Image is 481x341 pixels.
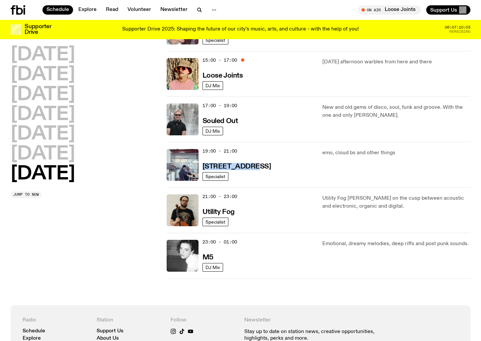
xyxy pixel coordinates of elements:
[244,317,384,323] h4: Newsletter
[202,209,235,216] h3: Utility Fog
[11,165,75,183] button: [DATE]
[202,172,228,181] a: Specialist
[202,193,237,200] span: 21:00 - 23:00
[11,46,75,64] button: [DATE]
[23,329,45,334] a: Schedule
[205,128,220,133] span: DJ Mix
[202,81,223,90] a: DJ Mix
[167,58,199,90] img: Tyson stands in front of a paperbark tree wearing orange sunglasses, a suede bucket hat and a pin...
[430,7,457,13] span: Support Us
[97,329,123,334] a: Support Us
[11,105,75,124] button: [DATE]
[74,5,101,15] a: Explore
[11,145,75,164] button: [DATE]
[23,336,41,341] a: Explore
[202,72,243,79] h3: Loose Joints
[202,148,237,154] span: 19:00 - 21:00
[202,263,223,272] a: DJ Mix
[205,37,225,42] span: Specialist
[426,5,470,15] button: Support Us
[205,219,225,224] span: Specialist
[205,265,220,270] span: DJ Mix
[11,191,41,198] button: Jump to now
[202,102,237,109] span: 17:00 - 19:00
[11,125,75,144] button: [DATE]
[322,194,470,210] p: Utility Fog [PERSON_NAME] on the cusp between acoustic and electronic, organic and digital.
[205,83,220,88] span: DJ Mix
[167,194,199,226] img: Peter holds a cello, wearing a black graphic tee and glasses. He looks directly at the camera aga...
[202,207,235,216] a: Utility Fog
[171,317,237,323] h4: Follow
[25,24,51,35] h3: Supporter Drive
[322,240,470,248] p: Emotional, dreamy melodies, deep riffs and post punk sounds.
[11,66,75,84] button: [DATE]
[13,193,39,196] span: Jump to now
[167,240,199,272] img: A black and white photo of Lilly wearing a white blouse and looking up at the camera.
[202,239,237,245] span: 23:00 - 01:00
[322,149,470,157] p: emo, cloud bs and other things
[322,58,470,66] p: [DATE] afternoon warbles from here and there
[202,116,238,125] a: Souled Out
[156,5,192,15] a: Newsletter
[97,336,119,341] a: About Us
[97,317,163,323] h4: Station
[23,317,89,323] h4: Radio
[205,174,225,179] span: Specialist
[122,27,359,33] p: Supporter Drive 2025: Shaping the future of our city’s music, arts, and culture - with the help o...
[202,218,228,226] a: Specialist
[449,30,470,34] span: Remaining
[42,5,73,15] a: Schedule
[123,5,155,15] a: Volunteer
[202,162,271,170] a: [STREET_ADDRESS]
[202,127,223,135] a: DJ Mix
[167,103,199,135] img: Stephen looks directly at the camera, wearing a black tee, black sunglasses and headphones around...
[102,5,122,15] a: Read
[445,26,470,29] span: 06:07:10:03
[202,163,271,170] h3: [STREET_ADDRESS]
[202,57,237,63] span: 15:00 - 17:00
[202,254,213,261] h3: M5
[202,36,228,44] a: Specialist
[322,103,470,119] p: New and old gems of disco, soul, funk and groove. With the one and only [PERSON_NAME].
[202,118,238,125] h3: Souled Out
[202,253,213,261] a: M5
[202,71,243,79] a: Loose Joints
[358,5,421,15] button: On AirLoose Joints
[11,86,75,104] button: [DATE]
[167,149,199,181] img: Pat sits at a dining table with his profile facing the camera. Rhea sits to his left facing the c...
